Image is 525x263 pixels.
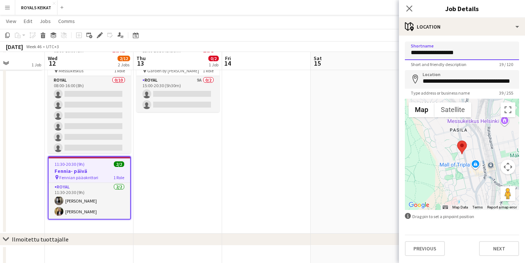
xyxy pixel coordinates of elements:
[118,62,130,68] div: 2 Jobs
[3,16,19,26] a: View
[55,161,85,167] span: 11:30-20:30 (9h)
[479,241,519,256] button: Next
[493,62,519,67] span: 19 / 120
[49,168,130,174] h3: Fennia- päivä
[58,18,75,24] span: Comms
[501,186,515,201] button: Drag Pegman onto the map to open Street View
[59,175,98,180] span: Fennian pääoknttori
[6,43,23,50] div: [DATE]
[209,62,218,68] div: 1 Job
[32,62,41,68] div: 1 Job
[409,102,435,117] button: Show street map
[24,18,32,24] span: Edit
[135,59,146,68] span: 13
[399,4,525,13] h3: Job Details
[208,56,219,61] span: 0/2
[147,68,199,73] span: Garden by [PERSON_NAME]
[55,16,78,26] a: Comms
[136,43,219,112] app-job-card: 15:00-20:30 (5h30m)0/2Mehiläinen TEP 50v syntymäpäiväjuhlat Garden by [PERSON_NAME]1 RoleRoyal9A0...
[493,90,519,96] span: 39 / 255
[443,205,448,210] button: Keyboard shortcuts
[203,68,214,73] span: 1 Role
[49,183,130,219] app-card-role: Royal2/211:30-20:30 (9h)[PERSON_NAME][PERSON_NAME]
[48,43,131,153] app-job-card: 08:00-16:00 (8h)0/10[PERSON_NAME] - Atea Focus 2025 Messukeskus1 RoleRoyal0/1008:00-16:00 (8h)
[114,68,125,73] span: 1 Role
[6,18,16,24] span: View
[48,76,131,198] app-card-role: Royal0/1008:00-16:00 (8h)
[12,236,69,243] div: Ilmoitettu tuottajalle
[314,55,322,62] span: Sat
[313,59,322,68] span: 15
[48,55,57,62] span: Wed
[40,18,51,24] span: Jobs
[472,205,483,209] a: Terms (opens in new tab)
[113,175,124,180] span: 1 Role
[405,241,445,256] button: Previous
[405,213,519,220] div: Drag pin to set a pinpoint position
[136,55,146,62] span: Thu
[407,200,431,210] img: Google
[452,205,468,210] button: Map Data
[501,160,515,174] button: Map camera controls
[435,102,471,117] button: Show satellite imagery
[114,161,124,167] span: 2/2
[399,18,525,36] div: Location
[118,56,130,61] span: 2/12
[24,44,43,49] span: Week 46
[405,62,472,67] span: Short and friendly description
[21,16,35,26] a: Edit
[59,68,83,73] span: Messukeskus
[407,200,431,210] a: Open this area in Google Maps (opens a new window)
[224,59,231,68] span: 14
[501,102,515,117] button: Toggle fullscreen view
[487,205,517,209] a: Report a map error
[225,55,231,62] span: Fri
[15,0,57,15] button: ROYALS KEIKAT
[46,44,59,49] div: UTC+3
[405,90,476,96] span: Type address or business name
[48,156,131,220] app-job-card: 11:30-20:30 (9h)2/2Fennia- päivä Fennian pääoknttori1 RoleRoyal2/211:30-20:30 (9h)[PERSON_NAME][P...
[47,59,57,68] span: 12
[37,16,54,26] a: Jobs
[136,76,219,112] app-card-role: Royal9A0/215:00-20:30 (5h30m)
